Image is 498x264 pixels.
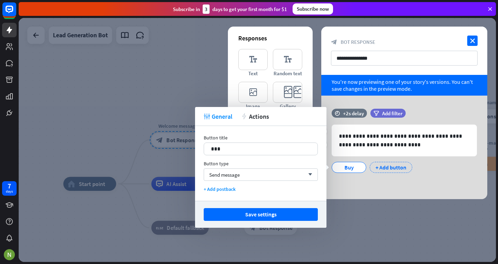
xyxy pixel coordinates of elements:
div: Buy [338,162,360,173]
div: 7 [8,183,11,189]
div: Button type [204,160,318,167]
span: General [212,113,232,120]
button: Open LiveChat chat widget [6,3,26,23]
span: Bot Response [341,39,375,45]
div: +2s delay [343,110,364,117]
i: action [241,113,247,119]
i: filter [373,111,379,116]
i: close [467,36,478,46]
div: + Add button [370,162,412,173]
div: Button title [204,135,318,141]
span: Actions [249,113,269,120]
div: + Add postback [204,186,318,192]
div: 3 [203,4,210,14]
div: Subscribe in days to get your first month for $1 [173,4,287,14]
i: time [335,111,340,116]
i: arrow_down [305,173,312,177]
span: Add filter [382,110,403,117]
div: Subscribe now [293,3,333,14]
i: tweak [204,113,210,119]
div: days [6,189,13,194]
span: Send message [209,172,240,178]
i: block_bot_response [331,39,337,45]
button: Save settings [204,208,318,221]
div: You're now previewing one of your story's versions. You can't save changes in the preview mode. [332,78,477,92]
a: 7 days [2,181,17,196]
